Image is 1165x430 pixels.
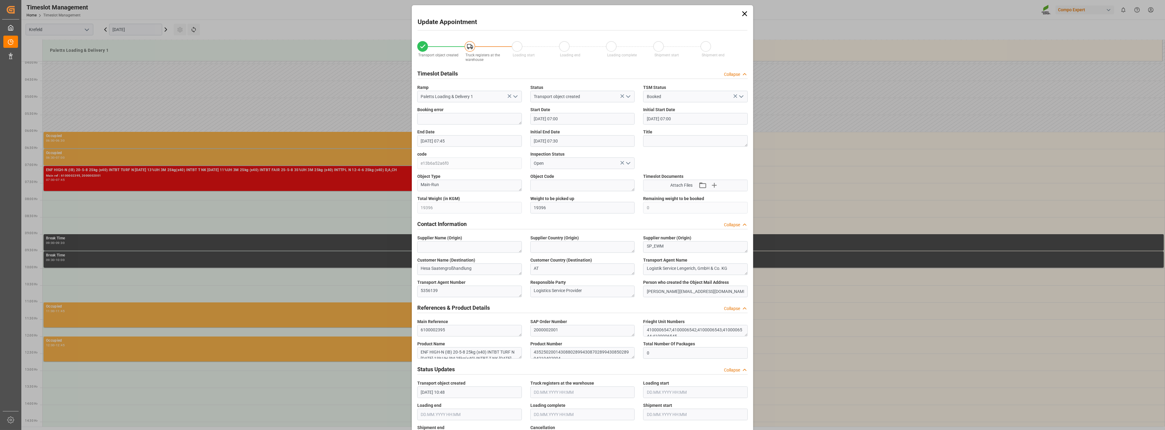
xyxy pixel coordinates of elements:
span: Object Type [417,173,440,180]
span: Total Number Of Packages [643,341,695,347]
span: Object Code [530,173,554,180]
span: Shipment end [702,53,725,57]
span: SAP Order Number [530,319,567,325]
div: Collapse [724,305,740,312]
input: DD.MM.YYYY HH:MM [530,135,635,147]
span: Customer Name (Destination) [417,257,475,263]
h2: References & Product Details [417,304,490,312]
span: Inspection Status [530,151,565,157]
span: Remaining weight to be booked [643,196,704,202]
button: open menu [510,92,519,101]
input: DD.MM.YYYY HH:MM [417,135,522,147]
span: Ramp [417,84,429,91]
h2: Status Updates [417,365,455,373]
span: Initial End Date [530,129,560,135]
input: DD.MM.YYYY HH:MM [417,409,522,420]
span: Loading end [417,402,441,409]
span: Timeslot Documents [643,173,683,180]
input: DD.MM.YYYY HH:MM [643,386,748,398]
textarea: Logistics Service Provider [530,286,635,297]
span: Truck registers at the warehouse [465,53,500,62]
span: Title [643,129,652,135]
textarea: 2000002001 [530,325,635,337]
textarea: SP_EWM [643,241,748,253]
span: Main Reference [417,319,448,325]
span: Weight to be picked up [530,196,574,202]
span: Transport Agent Number [417,279,465,286]
span: Customer Country (Destination) [530,257,592,263]
textarea: ENF HIGH-N (IB) 20-5-8 25kg (x40) INTBT TURF N [DATE] 13%UH 3M 25kg(x40) INTBT T NK [DATE] 11%UH ... [417,347,522,359]
span: Loading complete [607,53,637,57]
textarea: AT [530,263,635,275]
span: Booking error [417,107,444,113]
textarea: 4100006547;4100006542;4100006543;4100006544;4100006545 [643,325,748,337]
span: Transport object created [419,53,459,57]
h2: Update Appointment [418,17,477,27]
input: DD.MM.YYYY HH:MM [530,386,635,398]
span: Product Number [530,341,562,347]
span: Loading start [643,380,669,386]
span: Responsible Party [530,279,566,286]
input: Type to search/select [530,91,635,102]
span: Loading complete [530,402,565,409]
span: Supplier Name (Origin) [417,235,462,241]
span: Supplier Country (Origin) [530,235,579,241]
span: Truck registers at the warehouse [530,380,594,386]
textarea: 5356139 [417,286,522,297]
span: Attach Files [670,182,693,189]
span: Start Date [530,107,550,113]
button: open menu [736,92,745,101]
textarea: Hesa Saatengroßhandlung [417,263,522,275]
textarea: 6100002395 [417,325,522,337]
span: Shipment start [654,53,679,57]
span: Shipment start [643,402,672,409]
h2: Timeslot Details [417,69,458,78]
textarea: Main-Run [417,180,522,191]
span: Total Weight (in KGM) [417,196,460,202]
span: Initial Start Date [643,107,675,113]
input: DD.MM.YYYY HH:MM [643,113,748,125]
div: Collapse [724,367,740,373]
input: DD.MM.YYYY HH:MM [643,409,748,420]
span: Loading start [513,53,535,57]
input: DD.MM.YYYY HH:MM [530,409,635,420]
span: Status [530,84,543,91]
span: TSM Status [643,84,666,91]
div: Collapse [724,71,740,78]
span: Transport object created [417,380,465,386]
input: DD.MM.YYYY HH:MM [417,386,522,398]
textarea: Logistik Service Lengerich, GmbH & Co. KG [643,263,748,275]
span: Person who created the Object Mail Address [643,279,729,286]
span: code [417,151,427,157]
span: End Date [417,129,435,135]
button: open menu [623,159,632,168]
span: Product Name [417,341,445,347]
button: open menu [623,92,632,101]
span: Loading end [560,53,580,57]
h2: Contact Information [417,220,467,228]
input: DD.MM.YYYY HH:MM [530,113,635,125]
span: Frieght Unit Numbers [643,319,685,325]
span: Supplier number (Origin) [643,235,691,241]
span: Transport Agent Name [643,257,687,263]
input: Type to search/select [417,91,522,102]
div: Collapse [724,222,740,228]
textarea: 43525020014308802899430870289943085028994210402004 [530,347,635,359]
